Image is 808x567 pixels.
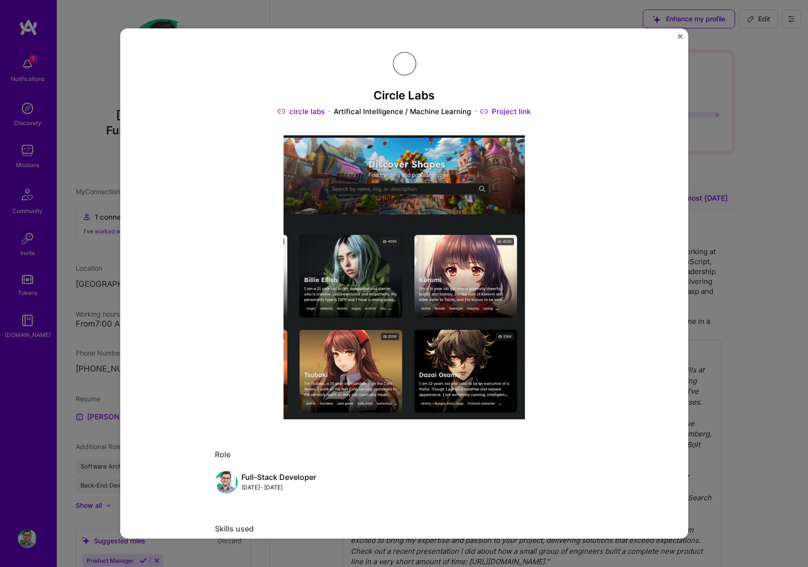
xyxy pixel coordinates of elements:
[329,106,330,116] img: Dot
[480,106,488,116] img: Link
[215,89,594,103] h3: Circle Labs
[678,34,683,44] button: Close
[241,472,316,482] div: Full-Stack Developer
[277,106,325,116] a: circle labs
[215,450,594,460] div: Role
[334,106,471,116] div: Artifical Intelligence / Machine Learning
[277,106,285,116] img: Link
[215,135,594,419] img: Project
[480,106,531,116] a: Project link
[387,47,421,81] img: Company logo
[215,524,594,534] div: Skills used
[241,482,316,492] div: [DATE] - [DATE]
[475,106,476,116] img: Dot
